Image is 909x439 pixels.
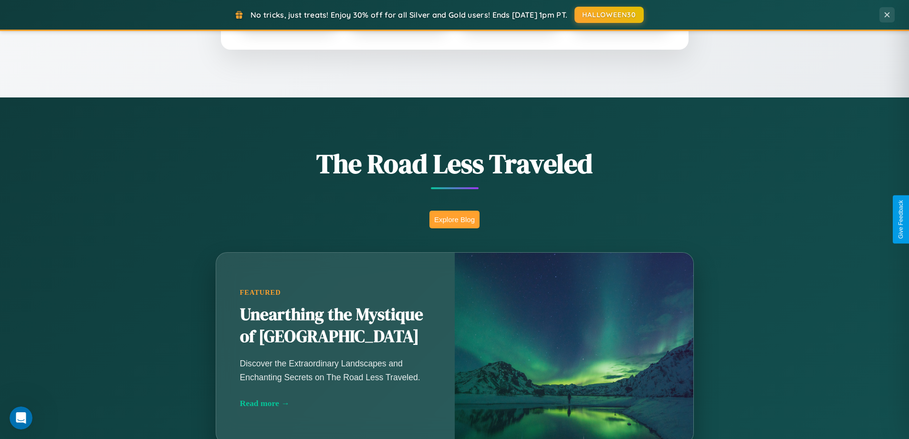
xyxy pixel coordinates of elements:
div: Featured [240,289,431,297]
p: Discover the Extraordinary Landscapes and Enchanting Secrets on The Road Less Traveled. [240,357,431,384]
div: Give Feedback [898,200,904,239]
iframe: Intercom live chat [10,407,32,429]
button: HALLOWEEN30 [575,7,644,23]
button: Explore Blog [429,211,480,228]
div: Read more → [240,398,431,408]
span: No tricks, just treats! Enjoy 30% off for all Silver and Gold users! Ends [DATE] 1pm PT. [251,10,567,20]
h1: The Road Less Traveled [168,145,741,182]
h2: Unearthing the Mystique of [GEOGRAPHIC_DATA] [240,304,431,348]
